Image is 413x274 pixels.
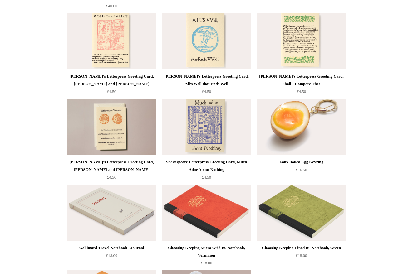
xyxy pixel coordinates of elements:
[162,73,251,98] a: [PERSON_NAME]'s Letterpress Greeting Card, All's Well that Ends Well £4.50
[297,89,306,94] span: £4.50
[201,261,212,265] span: £18.00
[296,253,307,258] span: £18.00
[257,185,346,241] a: Choosing Keeping Lined B6 Notebook, Green Choosing Keeping Lined B6 Notebook, Green
[296,167,307,172] span: £16.50
[162,13,251,69] img: Shakespeare's Letterpress Greeting Card, All's Well that Ends Well
[69,73,155,88] div: [PERSON_NAME]'s Letterpress Greeting Card, [PERSON_NAME] and [PERSON_NAME]
[257,185,346,241] img: Choosing Keeping Lined B6 Notebook, Green
[257,13,346,69] a: Shakespeare's Letterpress Greeting Card, Shall I Compare Thee Shakespeare's Letterpress Greeting ...
[164,158,249,173] div: Shakespeare Letterpress Greeting Card, Much Adoe About Nothing
[257,73,346,98] a: [PERSON_NAME]'s Letterpress Greeting Card, Shall I Compare Thee £4.50
[67,99,156,155] a: Shakespeare's Letterpress Greeting Card, Antony and Cleopatra Shakespeare's Letterpress Greeting ...
[162,99,251,155] a: Shakespeare Letterpress Greeting Card, Much Adoe About Nothing Shakespeare Letterpress Greeting C...
[67,185,156,241] img: Gallimard Travel Notebook - Journal
[69,244,155,252] div: Gallimard Travel Notebook - Journal
[164,73,249,88] div: [PERSON_NAME]'s Letterpress Greeting Card, All's Well that Ends Well
[67,158,156,184] a: [PERSON_NAME]'s Letterpress Greeting Card, [PERSON_NAME] and [PERSON_NAME] £4.50
[107,89,116,94] span: £4.50
[257,158,346,184] a: Faux Boiled Egg Keyring £16.50
[257,99,346,155] img: Faux Boiled Egg Keyring
[106,253,117,258] span: £18.00
[107,175,116,180] span: £4.50
[202,175,211,180] span: £4.50
[67,13,156,69] a: Shakespeare's Letterpress Greeting Card, Romeo and Juliet Shakespeare's Letterpress Greeting Card...
[162,244,251,270] a: Choosing Keeping Micro Grid B6 Notebook, Vermilion £18.00
[162,185,251,241] a: Choosing Keeping Micro Grid B6 Notebook, Vermilion Choosing Keeping Micro Grid B6 Notebook, Vermi...
[162,99,251,155] img: Shakespeare Letterpress Greeting Card, Much Adoe About Nothing
[162,158,251,184] a: Shakespeare Letterpress Greeting Card, Much Adoe About Nothing £4.50
[162,185,251,241] img: Choosing Keeping Micro Grid B6 Notebook, Vermilion
[258,158,344,166] div: Faux Boiled Egg Keyring
[67,244,156,270] a: Gallimard Travel Notebook - Journal £18.00
[106,3,117,8] span: £40.00
[257,244,346,270] a: Choosing Keeping Lined B6 Notebook, Green £18.00
[257,99,346,155] a: Faux Boiled Egg Keyring Faux Boiled Egg Keyring
[67,99,156,155] img: Shakespeare's Letterpress Greeting Card, Antony and Cleopatra
[258,73,344,88] div: [PERSON_NAME]'s Letterpress Greeting Card, Shall I Compare Thee
[69,158,155,173] div: [PERSON_NAME]'s Letterpress Greeting Card, [PERSON_NAME] and [PERSON_NAME]
[67,185,156,241] a: Gallimard Travel Notebook - Journal Gallimard Travel Notebook - Journal
[164,244,249,259] div: Choosing Keeping Micro Grid B6 Notebook, Vermilion
[162,13,251,69] a: Shakespeare's Letterpress Greeting Card, All's Well that Ends Well Shakespeare's Letterpress Gree...
[202,89,211,94] span: £4.50
[258,244,344,252] div: Choosing Keeping Lined B6 Notebook, Green
[257,13,346,69] img: Shakespeare's Letterpress Greeting Card, Shall I Compare Thee
[67,73,156,98] a: [PERSON_NAME]'s Letterpress Greeting Card, [PERSON_NAME] and [PERSON_NAME] £4.50
[67,13,156,69] img: Shakespeare's Letterpress Greeting Card, Romeo and Juliet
